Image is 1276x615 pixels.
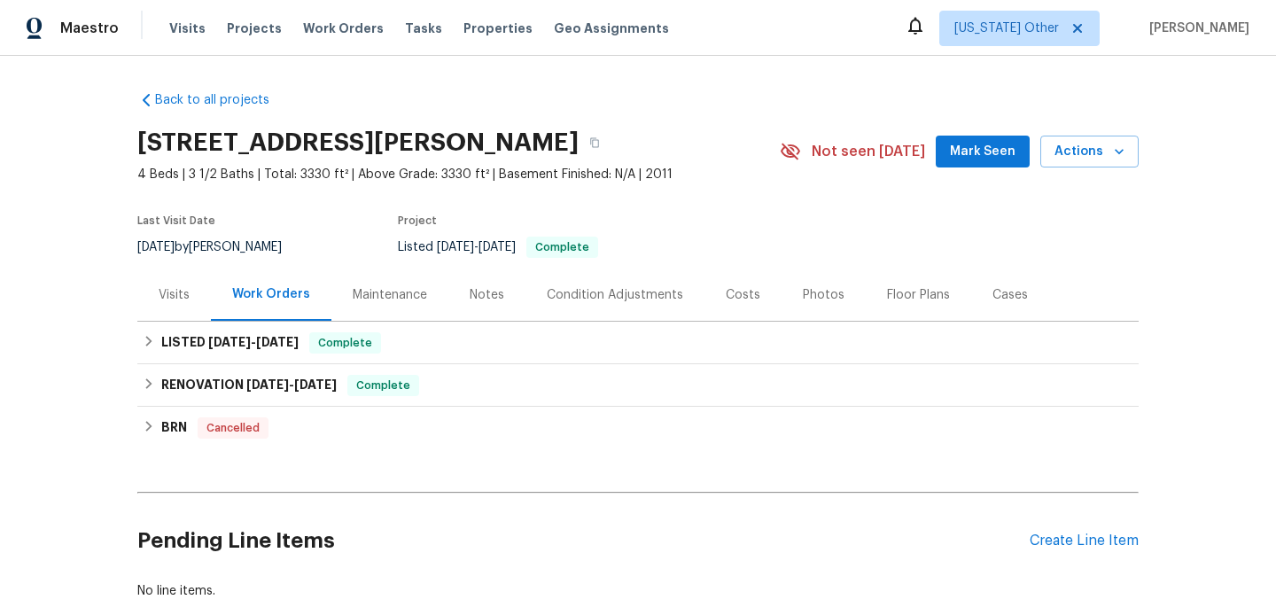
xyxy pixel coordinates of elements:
[199,419,267,437] span: Cancelled
[137,322,1139,364] div: LISTED [DATE]-[DATE]Complete
[554,19,669,37] span: Geo Assignments
[169,19,206,37] span: Visits
[478,241,516,253] span: [DATE]
[353,286,427,304] div: Maintenance
[137,134,579,152] h2: [STREET_ADDRESS][PERSON_NAME]
[137,582,1139,600] div: No line items.
[954,19,1059,37] span: [US_STATE] Other
[294,378,337,391] span: [DATE]
[311,334,379,352] span: Complete
[1030,533,1139,549] div: Create Line Item
[992,286,1028,304] div: Cases
[437,241,516,253] span: -
[232,285,310,303] div: Work Orders
[246,378,337,391] span: -
[227,19,282,37] span: Projects
[1142,19,1249,37] span: [PERSON_NAME]
[303,19,384,37] span: Work Orders
[246,378,289,391] span: [DATE]
[256,336,299,348] span: [DATE]
[812,143,925,160] span: Not seen [DATE]
[950,141,1015,163] span: Mark Seen
[60,19,119,37] span: Maestro
[137,241,175,253] span: [DATE]
[463,19,533,37] span: Properties
[137,364,1139,407] div: RENOVATION [DATE]-[DATE]Complete
[137,215,215,226] span: Last Visit Date
[579,127,611,159] button: Copy Address
[547,286,683,304] div: Condition Adjustments
[137,166,780,183] span: 4 Beds | 3 1/2 Baths | Total: 3330 ft² | Above Grade: 3330 ft² | Basement Finished: N/A | 2011
[208,336,299,348] span: -
[159,286,190,304] div: Visits
[137,91,307,109] a: Back to all projects
[137,407,1139,449] div: BRN Cancelled
[161,417,187,439] h6: BRN
[437,241,474,253] span: [DATE]
[470,286,504,304] div: Notes
[398,215,437,226] span: Project
[137,500,1030,582] h2: Pending Line Items
[726,286,760,304] div: Costs
[405,22,442,35] span: Tasks
[137,237,303,258] div: by [PERSON_NAME]
[208,336,251,348] span: [DATE]
[936,136,1030,168] button: Mark Seen
[349,377,417,394] span: Complete
[161,332,299,354] h6: LISTED
[528,242,596,253] span: Complete
[1054,141,1124,163] span: Actions
[887,286,950,304] div: Floor Plans
[803,286,844,304] div: Photos
[1040,136,1139,168] button: Actions
[161,375,337,396] h6: RENOVATION
[398,241,598,253] span: Listed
